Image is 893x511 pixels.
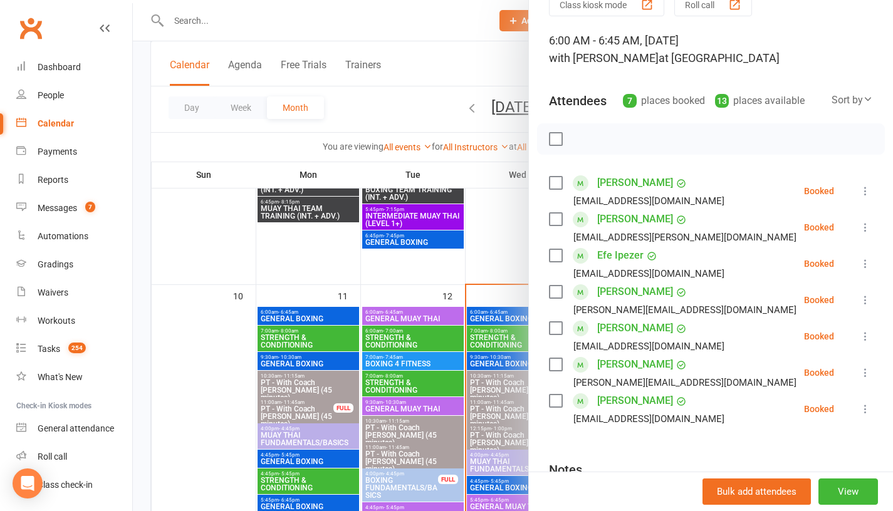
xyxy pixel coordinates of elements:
div: Booked [804,223,834,232]
div: Payments [38,147,77,157]
div: places available [715,92,805,110]
div: Booked [804,332,834,341]
button: View [818,478,878,505]
a: Tasks 254 [16,335,132,363]
a: [PERSON_NAME] [597,354,673,374]
a: People [16,81,132,110]
div: Booked [804,296,834,304]
a: Gradings [16,250,132,279]
div: Roll call [38,452,67,462]
div: Notes [549,461,582,478]
div: Reports [38,175,68,185]
div: Booked [804,187,834,195]
span: at [GEOGRAPHIC_DATA] [659,51,780,65]
a: [PERSON_NAME] [597,391,673,411]
div: Sort by [832,92,873,108]
div: Dashboard [38,62,81,72]
div: [EMAIL_ADDRESS][DOMAIN_NAME] [573,193,724,209]
div: Tasks [38,344,60,354]
div: 7 [623,94,637,108]
div: [EMAIL_ADDRESS][DOMAIN_NAME] [573,411,724,427]
div: [PERSON_NAME][EMAIL_ADDRESS][DOMAIN_NAME] [573,302,796,318]
a: Payments [16,138,132,166]
a: Calendar [16,110,132,138]
button: Bulk add attendees [702,478,811,505]
a: General attendance kiosk mode [16,415,132,443]
div: 6:00 AM - 6:45 AM, [DATE] [549,32,873,67]
div: Workouts [38,316,75,326]
div: Booked [804,405,834,413]
div: Booked [804,368,834,377]
div: [EMAIL_ADDRESS][DOMAIN_NAME] [573,266,724,282]
a: Waivers [16,279,132,307]
a: Automations [16,222,132,250]
div: Booked [804,259,834,268]
a: Dashboard [16,53,132,81]
a: Messages 7 [16,194,132,222]
div: Attendees [549,92,607,110]
div: Gradings [38,259,73,269]
a: Clubworx [15,13,46,44]
div: Messages [38,203,77,213]
a: Roll call [16,443,132,471]
span: 7 [85,202,95,212]
div: General attendance [38,423,114,433]
div: Waivers [38,287,68,297]
div: places booked [623,92,705,110]
div: What's New [38,372,83,382]
div: Calendar [38,118,74,128]
a: [PERSON_NAME] [597,173,673,193]
div: [PERSON_NAME][EMAIL_ADDRESS][DOMAIN_NAME] [573,374,796,391]
div: Automations [38,231,88,241]
span: 254 [68,343,86,353]
a: Class kiosk mode [16,471,132,499]
a: Workouts [16,307,132,335]
div: Open Intercom Messenger [13,468,43,498]
div: [EMAIL_ADDRESS][PERSON_NAME][DOMAIN_NAME] [573,229,796,245]
a: Reports [16,166,132,194]
span: with [PERSON_NAME] [549,51,659,65]
a: What's New [16,363,132,391]
a: Efe Ipezer [597,245,644,266]
div: 13 [715,94,729,108]
a: [PERSON_NAME] [597,318,673,338]
div: [EMAIL_ADDRESS][DOMAIN_NAME] [573,338,724,354]
a: [PERSON_NAME] [597,209,673,229]
div: People [38,90,64,100]
div: Class check-in [38,480,93,490]
a: [PERSON_NAME] [597,282,673,302]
